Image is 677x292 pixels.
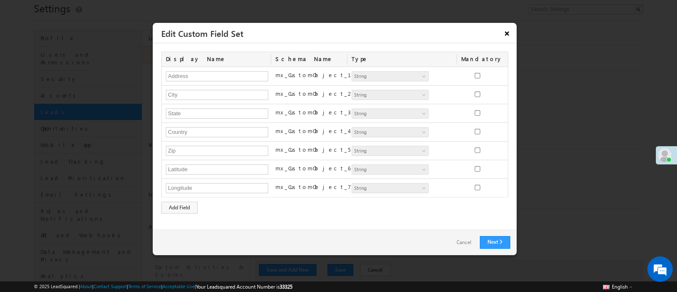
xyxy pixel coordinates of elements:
div: Schema Name [271,52,347,67]
div: Minimize live chat window [139,4,159,25]
label: mx_CustomObject_5 [275,146,350,153]
a: String [352,108,429,119]
span: © 2025 LeadSquared | | | | | [34,283,292,291]
label: mx_CustomObject_6 [275,164,350,172]
a: String [352,127,429,137]
span: String [352,110,421,117]
button: English [601,281,635,292]
a: Cancel [448,236,480,249]
span: String [352,91,421,99]
div: Add Field [161,202,198,214]
a: Contact Support [94,284,127,289]
span: 33325 [280,284,292,290]
label: mx_CustomObject_7 [275,183,351,191]
span: String [352,72,421,80]
textarea: Type your message and hit 'Enter' [11,78,154,221]
span: String [352,147,421,155]
img: d_60004797649_company_0_60004797649 [14,44,36,56]
span: String [352,166,421,173]
a: About [80,284,92,289]
label: mx_CustomObject_1 [275,71,361,79]
a: Acceptable Use [162,284,195,289]
em: Start Chat [115,228,154,240]
button: × [500,26,514,41]
div: Display Name [162,52,271,67]
div: Chat with us now [44,44,142,56]
a: Next [480,236,510,249]
a: String [352,146,429,156]
div: Mandatory [457,52,498,67]
span: Your Leadsquared Account Number is [196,284,292,290]
a: String [352,164,429,175]
label: mx_CustomObject_3 [275,108,351,116]
label: mx_CustomObject_4 [275,127,349,135]
a: String [352,90,429,100]
label: mx_CustomObject_2 [275,90,354,97]
div: Type [347,52,457,67]
a: String [352,183,429,193]
a: String [352,71,429,81]
span: English [612,284,628,290]
a: Terms of Service [128,284,161,289]
h3: Edit Custom Field Set [161,26,514,41]
span: String [352,184,421,192]
span: String [352,128,421,136]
